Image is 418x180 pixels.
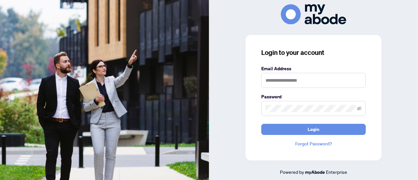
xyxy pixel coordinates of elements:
span: Powered by [280,169,304,175]
label: Password [261,93,366,100]
a: Forgot Password? [261,140,366,147]
span: Enterprise [326,169,347,175]
button: Login [261,124,366,135]
label: Email Address [261,65,366,72]
a: myAbode [305,169,325,176]
span: eye-invisible [357,106,362,111]
span: Login [308,124,319,135]
h3: Login to your account [261,48,366,57]
img: ma-logo [281,4,346,24]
